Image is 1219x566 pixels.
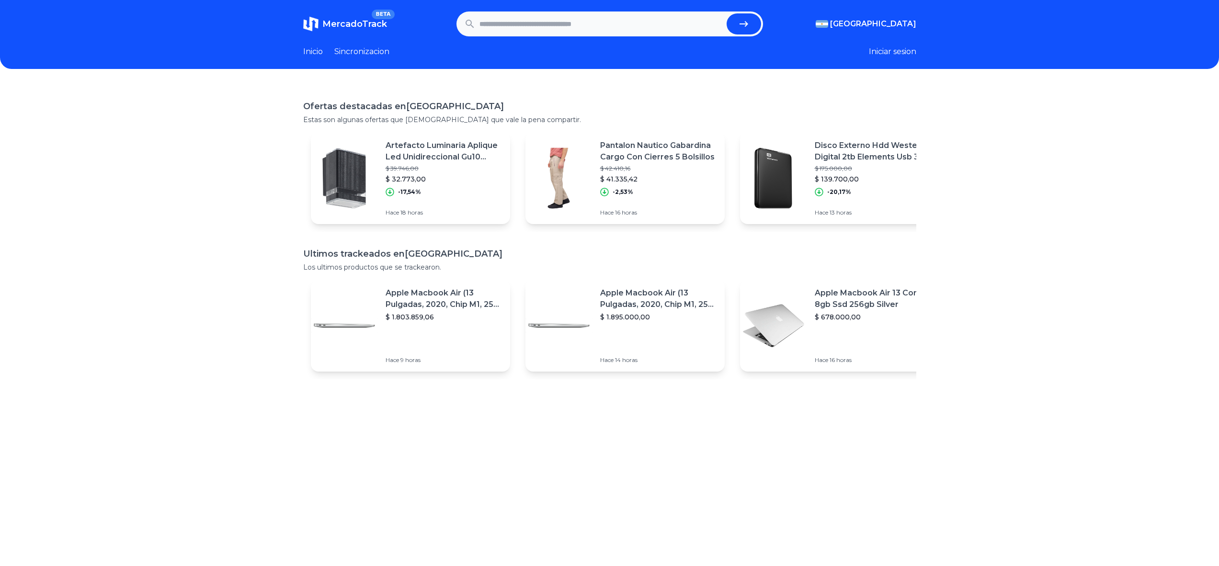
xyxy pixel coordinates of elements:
p: Apple Macbook Air (13 Pulgadas, 2020, Chip M1, 256 Gb De Ssd, 8 Gb De Ram) - Plata [600,287,717,310]
p: $ 1.803.859,06 [386,312,502,322]
img: MercadoTrack [303,16,319,32]
h1: Ofertas destacadas en [GEOGRAPHIC_DATA] [303,100,916,113]
a: Featured imageApple Macbook Air (13 Pulgadas, 2020, Chip M1, 256 Gb De Ssd, 8 Gb De Ram) - Plata$... [525,280,725,372]
p: $ 39.746,00 [386,165,502,172]
p: Estas son algunas ofertas que [DEMOGRAPHIC_DATA] que vale la pena compartir. [303,115,916,125]
p: -17,54% [398,188,421,196]
a: Featured imageApple Macbook Air (13 Pulgadas, 2020, Chip M1, 256 Gb De Ssd, 8 Gb De Ram) - Plata$... [311,280,510,372]
button: Iniciar sesion [869,46,916,57]
img: Featured image [311,292,378,359]
p: $ 42.410,16 [600,165,717,172]
a: Featured imagePantalon Nautico Gabardina Cargo Con Cierres 5 Bolsillos$ 42.410,16$ 41.335,42-2,53... [525,132,725,224]
p: Pantalon Nautico Gabardina Cargo Con Cierres 5 Bolsillos [600,140,717,163]
img: Featured image [740,145,807,212]
a: Featured imageArtefacto Luminaria Aplique Led Unidireccional Gu10 Negro$ 39.746,00$ 32.773,00-17,... [311,132,510,224]
p: Hace 13 horas [815,209,932,216]
p: -2,53% [613,188,633,196]
a: Inicio [303,46,323,57]
h1: Ultimos trackeados en [GEOGRAPHIC_DATA] [303,247,916,260]
p: $ 139.700,00 [815,174,932,184]
img: Featured image [525,292,592,359]
p: Hace 14 horas [600,356,717,364]
p: Los ultimos productos que se trackearon. [303,262,916,272]
a: Featured imageApple Macbook Air 13 Core I5 8gb Ssd 256gb Silver$ 678.000,00Hace 16 horas [740,280,939,372]
p: $ 41.335,42 [600,174,717,184]
p: Disco Externo Hdd Western Digital 2tb Elements Usb 3.0 [815,140,932,163]
p: $ 175.000,00 [815,165,932,172]
a: Sincronizacion [334,46,389,57]
img: Featured image [525,145,592,212]
span: MercadoTrack [322,19,387,29]
p: Apple Macbook Air (13 Pulgadas, 2020, Chip M1, 256 Gb De Ssd, 8 Gb De Ram) - Plata [386,287,502,310]
a: MercadoTrackBETA [303,16,387,32]
img: Featured image [740,292,807,359]
button: [GEOGRAPHIC_DATA] [816,18,916,30]
a: Featured imageDisco Externo Hdd Western Digital 2tb Elements Usb 3.0$ 175.000,00$ 139.700,00-20,1... [740,132,939,224]
p: $ 678.000,00 [815,312,932,322]
img: Argentina [816,20,828,28]
img: Featured image [311,145,378,212]
p: Hace 16 horas [600,209,717,216]
p: Hace 18 horas [386,209,502,216]
span: [GEOGRAPHIC_DATA] [830,18,916,30]
p: Artefacto Luminaria Aplique Led Unidireccional Gu10 Negro [386,140,502,163]
p: $ 32.773,00 [386,174,502,184]
p: -20,17% [827,188,851,196]
p: Hace 16 horas [815,356,932,364]
p: $ 1.895.000,00 [600,312,717,322]
p: Apple Macbook Air 13 Core I5 8gb Ssd 256gb Silver [815,287,932,310]
span: BETA [372,10,394,19]
p: Hace 9 horas [386,356,502,364]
